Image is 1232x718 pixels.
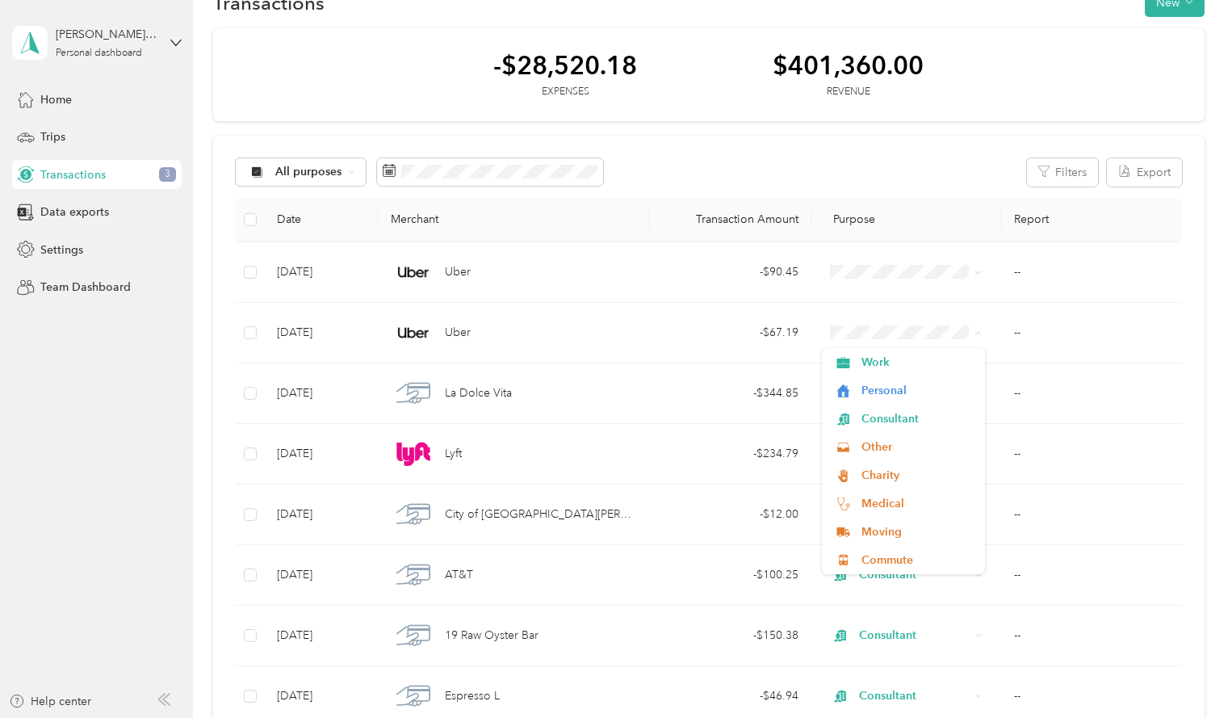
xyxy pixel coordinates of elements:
div: - $100.25 [662,566,798,584]
div: Revenue [773,85,924,99]
div: Personal dashboard [56,48,142,58]
span: Team Dashboard [40,279,131,296]
span: La Dolce Vita [445,384,512,402]
span: Consultant [861,410,973,427]
div: - $344.85 [662,384,798,402]
span: Trips [40,128,65,145]
div: - $12.00 [662,506,798,523]
div: - $234.79 [662,445,798,463]
button: Filters [1027,158,1098,187]
img: Espresso L [396,679,430,713]
span: Commute [861,552,973,569]
span: 3 [159,167,176,182]
td: [DATE] [264,606,378,666]
td: [DATE] [264,424,378,485]
span: Lyft [445,445,462,463]
td: -- [1001,606,1182,666]
td: [DATE] [264,242,378,303]
span: City of [GEOGRAPHIC_DATA][PERSON_NAME] [445,506,636,523]
span: Medical [861,495,973,512]
span: Consultant [859,687,970,705]
span: AT&T [445,566,473,584]
td: -- [1001,242,1182,303]
th: Report [1001,198,1182,242]
th: Date [264,198,378,242]
span: Other [861,439,973,456]
img: Uber [396,255,430,289]
th: Merchant [378,198,648,242]
td: [DATE] [264,485,378,545]
div: Expenses [493,85,637,99]
span: Personal [861,382,973,399]
img: 19 Raw Oyster Bar [396,619,430,653]
img: La Dolce Vita [396,376,430,410]
div: [PERSON_NAME][EMAIL_ADDRESS][PERSON_NAME][DOMAIN_NAME] [56,26,157,43]
span: Consultant [859,566,970,584]
span: All purposes [275,166,342,178]
div: - $150.38 [662,627,798,645]
img: City of Santa Monica [396,498,430,531]
iframe: Everlance-gr Chat Button Frame [1142,628,1232,718]
div: -$28,520.18 [493,51,637,79]
span: Work [861,354,973,371]
div: - $90.45 [662,263,798,281]
span: 19 Raw Oyster Bar [445,627,538,645]
button: Export [1107,158,1182,187]
td: [DATE] [264,303,378,363]
button: Help center [9,693,91,710]
td: -- [1001,545,1182,606]
td: [DATE] [264,363,378,424]
td: -- [1001,303,1182,363]
img: Uber [396,316,430,350]
div: $401,360.00 [773,51,924,79]
span: Home [40,91,72,108]
span: Espresso L [445,687,500,705]
span: Data exports [40,204,109,220]
span: Moving [861,523,973,540]
span: Uber [445,324,471,342]
div: - $46.94 [662,687,798,705]
img: Lyft [396,437,430,471]
span: Purpose [824,212,875,226]
td: [DATE] [264,545,378,606]
span: Settings [40,241,83,258]
span: Uber [445,263,471,281]
span: Charity [861,467,973,484]
th: Transaction Amount [649,198,811,242]
td: -- [1001,363,1182,424]
span: Consultant [859,627,970,645]
span: Transactions [40,166,106,183]
img: AT&T [396,558,430,592]
div: - $67.19 [662,324,798,342]
td: -- [1001,424,1182,485]
td: -- [1001,485,1182,545]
